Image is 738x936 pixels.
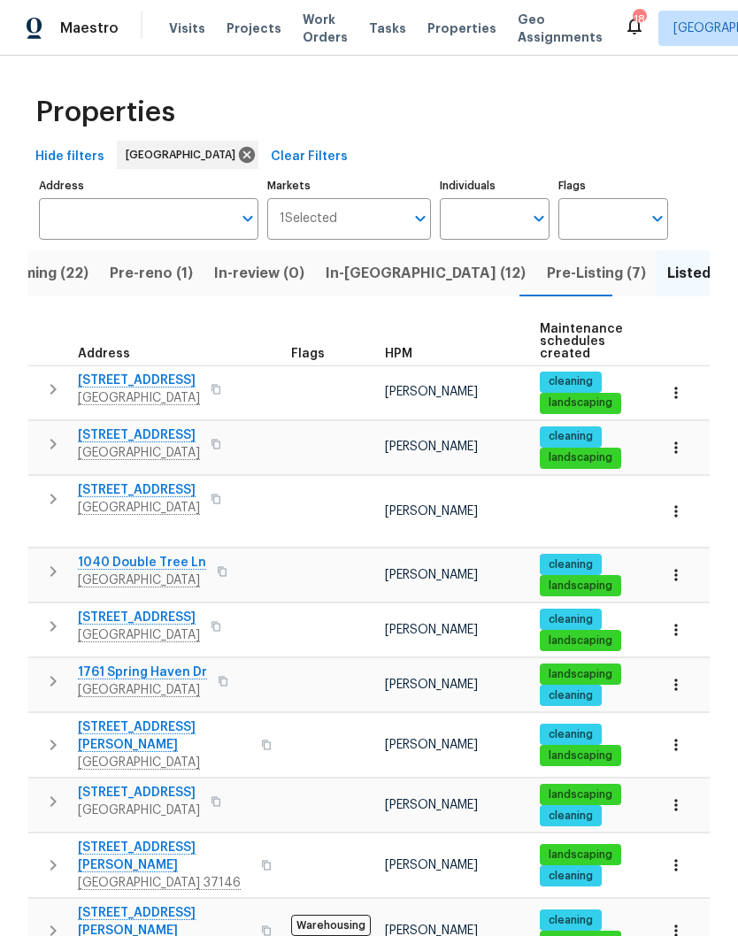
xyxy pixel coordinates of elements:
[280,211,337,226] span: 1 Selected
[267,180,432,191] label: Markets
[369,22,406,35] span: Tasks
[291,348,325,360] span: Flags
[235,206,260,231] button: Open
[326,261,526,286] span: In-[GEOGRAPHIC_DATA] (12)
[542,395,619,410] span: landscaping
[542,633,619,648] span: landscaping
[542,748,619,763] span: landscaping
[303,11,348,46] span: Work Orders
[540,323,623,360] span: Maintenance schedules created
[60,19,119,37] span: Maestro
[35,104,175,121] span: Properties
[385,624,478,636] span: [PERSON_NAME]
[78,784,200,802] span: [STREET_ADDRESS]
[385,569,478,581] span: [PERSON_NAME]
[385,799,478,811] span: [PERSON_NAME]
[385,441,478,453] span: [PERSON_NAME]
[645,206,670,231] button: Open
[385,859,478,871] span: [PERSON_NAME]
[385,505,478,518] span: [PERSON_NAME]
[227,19,281,37] span: Projects
[542,787,619,802] span: landscaping
[264,141,355,173] button: Clear Filters
[440,180,550,191] label: Individuals
[291,915,371,936] span: Warehousing
[35,146,104,168] span: Hide filters
[169,19,205,37] span: Visits
[28,141,111,173] button: Hide filters
[385,679,478,691] span: [PERSON_NAME]
[542,557,600,572] span: cleaning
[385,739,478,751] span: [PERSON_NAME]
[542,579,619,594] span: landscaping
[117,141,258,169] div: [GEOGRAPHIC_DATA]
[547,261,646,286] span: Pre-Listing (7)
[385,348,412,360] span: HPM
[542,727,600,742] span: cleaning
[542,429,600,444] span: cleaning
[214,261,304,286] span: In-review (0)
[542,374,600,389] span: cleaning
[527,206,551,231] button: Open
[542,667,619,682] span: landscaping
[542,869,600,884] span: cleaning
[427,19,496,37] span: Properties
[542,809,600,824] span: cleaning
[78,348,130,360] span: Address
[110,261,193,286] span: Pre-reno (1)
[78,802,200,819] span: [GEOGRAPHIC_DATA]
[408,206,433,231] button: Open
[542,612,600,627] span: cleaning
[518,11,603,46] span: Geo Assignments
[126,146,242,164] span: [GEOGRAPHIC_DATA]
[542,450,619,465] span: landscaping
[633,11,645,28] div: 18
[39,180,258,191] label: Address
[542,913,600,928] span: cleaning
[558,180,668,191] label: Flags
[385,386,478,398] span: [PERSON_NAME]
[542,848,619,863] span: landscaping
[542,688,600,703] span: cleaning
[271,146,348,168] span: Clear Filters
